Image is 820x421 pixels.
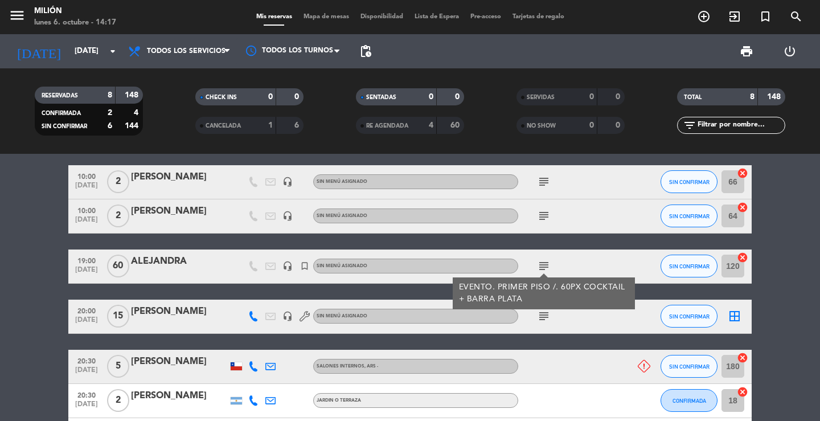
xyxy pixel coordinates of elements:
span: SIN CONFIRMAR [669,363,710,370]
i: subject [537,209,551,223]
strong: 4 [429,121,433,129]
span: Mapa de mesas [298,14,355,20]
span: pending_actions [359,44,372,58]
i: turned_in_not [758,10,772,23]
span: [DATE] [72,400,101,414]
span: print [740,44,753,58]
i: search [789,10,803,23]
strong: 148 [767,93,783,101]
span: Sin menú asignado [317,214,367,218]
i: headset_mic [282,261,293,271]
span: NO SHOW [527,123,556,129]
i: headset_mic [282,311,293,321]
i: power_settings_new [783,44,797,58]
span: 2 [107,170,129,193]
span: [DATE] [72,182,101,195]
i: turned_in_not [300,261,310,271]
i: border_all [728,309,741,323]
i: headset_mic [282,177,293,187]
strong: 0 [455,93,462,101]
strong: 2 [108,109,112,117]
strong: 144 [125,122,141,130]
span: 20:30 [72,354,101,367]
strong: 0 [616,93,622,101]
span: SIN CONFIRMAR [669,179,710,185]
span: CONFIRMADA [673,398,706,404]
strong: 0 [268,93,273,101]
strong: 4 [134,109,141,117]
span: CANCELADA [206,123,241,129]
strong: 0 [589,93,594,101]
i: arrow_drop_down [106,44,120,58]
span: CHECK INS [206,95,237,100]
span: TOTAL [684,95,702,100]
span: RESERVADAS [42,93,78,99]
div: ALEJANDRA [131,254,228,269]
span: SIN CONFIRMAR [669,213,710,219]
strong: 6 [294,121,301,129]
i: cancel [737,352,748,363]
span: Pre-acceso [465,14,507,20]
div: [PERSON_NAME] [131,304,228,319]
span: 2 [107,389,129,412]
i: cancel [737,252,748,263]
strong: 60 [450,121,462,129]
div: [PERSON_NAME] [131,204,228,219]
span: Lista de Espera [409,14,465,20]
span: 19:00 [72,254,101,267]
strong: 148 [125,91,141,99]
div: EVENTO. PRIMER PISO /. 60PX COCKTAIL + BARRA PLATA [459,281,629,305]
span: SERVIDAS [527,95,555,100]
strong: 8 [750,93,755,101]
span: Sin menú asignado [317,264,367,268]
span: Tarjetas de regalo [507,14,570,20]
span: Sin menú asignado [317,179,367,184]
i: cancel [737,167,748,179]
span: Disponibilidad [355,14,409,20]
div: [PERSON_NAME] [131,354,228,369]
strong: 0 [429,93,433,101]
strong: 0 [589,121,594,129]
i: menu [9,7,26,24]
span: 60 [107,255,129,277]
span: SENTADAS [366,95,396,100]
span: 2 [107,205,129,227]
div: LOG OUT [768,34,811,68]
i: add_circle_outline [697,10,711,23]
input: Filtrar por nombre... [696,119,785,132]
span: SIN CONFIRMAR [42,124,87,129]
span: 10:00 [72,169,101,182]
i: headset_mic [282,211,293,221]
strong: 8 [108,91,112,99]
strong: 1 [268,121,273,129]
span: [DATE] [72,316,101,329]
i: exit_to_app [728,10,741,23]
i: subject [537,309,551,323]
span: [DATE] [72,266,101,279]
strong: 0 [616,121,622,129]
span: CONFIRMADA [42,111,81,116]
div: Milión [34,6,116,17]
div: [PERSON_NAME] [131,170,228,185]
i: cancel [737,386,748,398]
span: SIN CONFIRMAR [669,313,710,320]
i: [DATE] [9,39,69,64]
span: 15 [107,305,129,328]
i: cancel [737,202,748,213]
span: 20:30 [72,388,101,401]
strong: 6 [108,122,112,130]
span: 5 [107,355,129,378]
span: , ARS - [364,364,378,369]
span: RE AGENDADA [366,123,408,129]
span: SALONES INTERNOS [317,364,378,369]
span: 20:00 [72,304,101,317]
span: JARDIN o TERRAZA [317,398,361,403]
div: lunes 6. octubre - 14:17 [34,17,116,28]
span: Sin menú asignado [317,314,367,318]
span: SIN CONFIRMAR [669,263,710,269]
span: Mis reservas [251,14,298,20]
div: [PERSON_NAME] [131,389,228,403]
span: Todos los servicios [147,47,225,55]
strong: 0 [294,93,301,101]
i: subject [537,259,551,273]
